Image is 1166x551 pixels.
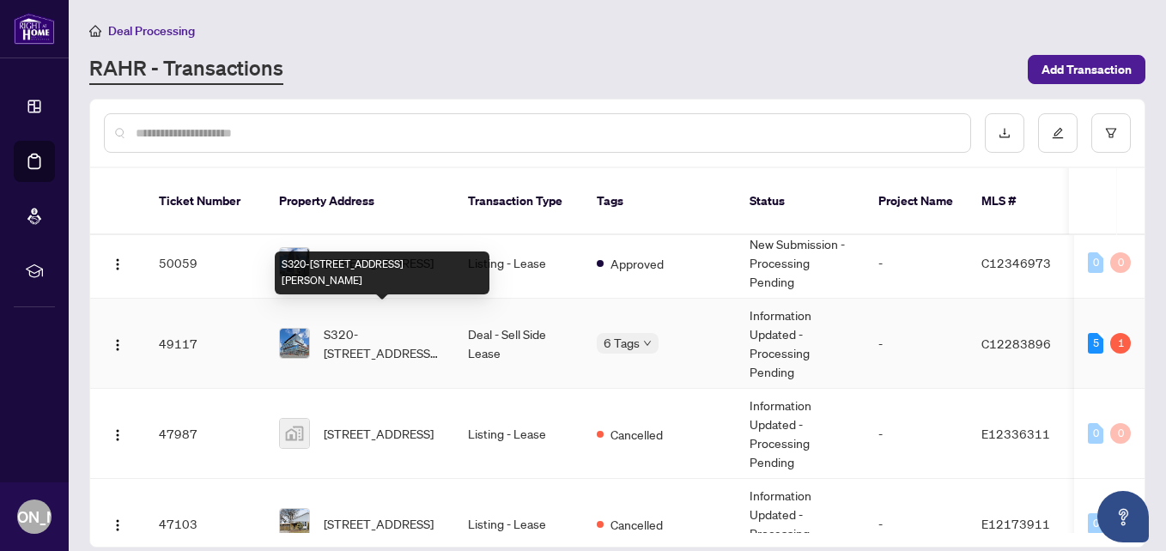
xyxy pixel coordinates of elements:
td: - [865,299,968,389]
span: E12336311 [981,426,1050,441]
span: C12283896 [981,336,1051,351]
td: - [865,389,968,479]
img: Logo [111,338,124,352]
a: RAHR - Transactions [89,54,283,85]
td: Listing - Lease [454,389,583,479]
span: home [89,25,101,37]
span: 6 Tags [604,333,640,353]
span: edit [1052,127,1064,139]
td: 50059 [145,227,265,299]
span: Deal Processing [108,23,195,39]
td: Information Updated - Processing Pending [736,299,865,389]
td: New Submission - Processing Pending [736,227,865,299]
div: S320-[STREET_ADDRESS][PERSON_NAME] [275,251,489,294]
span: E12173911 [981,516,1050,531]
th: Status [736,168,865,235]
span: [STREET_ADDRESS] [324,514,434,533]
button: Logo [104,510,131,537]
th: Project Name [865,168,968,235]
th: MLS # [968,168,1071,235]
div: 0 [1088,252,1103,273]
div: 0 [1110,252,1131,273]
td: Deal - Sell Side Lease [454,299,583,389]
img: thumbnail-img [280,248,309,277]
button: Logo [104,249,131,276]
img: Logo [111,428,124,442]
div: 0 [1088,513,1103,534]
span: Approved [610,254,664,273]
th: Property Address [265,168,454,235]
span: Cancelled [610,515,663,534]
span: Cancelled [610,425,663,444]
th: Tags [583,168,736,235]
td: Listing - Lease [454,227,583,299]
img: thumbnail-img [280,509,309,538]
span: download [999,127,1011,139]
img: thumbnail-img [280,419,309,448]
button: Add Transaction [1028,55,1145,84]
img: thumbnail-img [280,329,309,358]
td: 49117 [145,299,265,389]
span: S320-[STREET_ADDRESS][PERSON_NAME] [324,324,440,362]
div: 1 [1110,333,1131,354]
div: 0 [1110,423,1131,444]
span: C12346973 [981,255,1051,270]
img: Logo [111,257,124,271]
button: Open asap [1097,491,1149,542]
span: Add Transaction [1042,56,1132,83]
img: Logo [111,518,124,532]
span: down [643,339,652,348]
div: 5 [1088,333,1103,354]
div: 0 [1088,423,1103,444]
td: 47987 [145,389,265,479]
span: filter [1105,127,1117,139]
button: Logo [104,330,131,357]
th: Ticket Number [145,168,265,235]
button: Logo [104,420,131,447]
button: download [985,113,1024,153]
td: Information Updated - Processing Pending [736,389,865,479]
span: [STREET_ADDRESS] [324,424,434,443]
button: filter [1091,113,1131,153]
button: edit [1038,113,1078,153]
img: logo [14,13,55,45]
td: - [865,227,968,299]
th: Transaction Type [454,168,583,235]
